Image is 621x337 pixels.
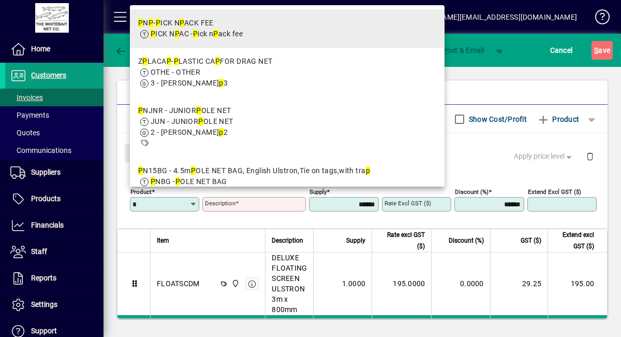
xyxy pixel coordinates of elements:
[514,151,574,162] span: Apply price level
[378,278,425,289] div: 195.0000
[103,41,160,60] app-page-header-button: Back
[31,221,64,229] span: Financials
[213,30,218,38] em: P
[554,229,594,252] span: Extend excl GST ($)
[419,41,490,60] button: Post & Email
[151,68,200,76] span: OTHE - OTHER
[151,177,155,186] em: P
[219,128,223,136] em: p
[442,46,447,54] span: P
[175,30,179,38] em: P
[215,57,220,65] em: P
[578,151,602,161] app-page-header-button: Delete
[366,166,370,175] em: p
[5,292,103,318] a: Settings
[138,166,143,175] em: P
[5,106,103,124] a: Payments
[5,142,103,159] a: Communications
[157,278,199,289] div: FLOATSCDM
[587,2,608,36] a: Knowledge Base
[10,111,49,119] span: Payments
[117,133,608,171] div: Product
[31,327,57,335] span: Support
[346,235,365,246] span: Supply
[31,168,61,176] span: Suppliers
[142,57,147,65] em: P
[130,97,445,157] mat-option: PNJNR - JUNIOR POLE NET
[5,124,103,142] a: Quotes
[138,18,243,29] div: N - ICK N ACK FEE
[138,106,143,115] em: P
[578,144,602,168] button: Delete
[31,71,66,79] span: Customers
[10,146,71,155] span: Communications
[548,41,575,60] button: Cancel
[151,177,227,186] span: NBG - OLE NET BAG
[385,200,431,207] mat-label: Rate excl GST ($)
[548,252,607,315] td: 195.00
[5,89,103,106] a: Invoices
[174,57,179,65] em: P
[156,19,160,27] em: P
[157,235,169,246] span: Item
[130,157,445,217] mat-option: PN15BG - 4.5m POLE NET BAG, English Ulstron,Tie on tags,with trap
[125,144,160,162] button: Close
[198,117,203,125] em: P
[31,45,50,53] span: Home
[229,278,241,289] span: Rangiora
[31,247,47,256] span: Staff
[138,19,143,27] em: P
[378,229,425,252] span: Rate excl GST ($)
[193,30,198,38] em: P
[272,252,307,315] span: DELUXE FLOATING SCREEN ULSTRON 3m x 800mm
[31,274,56,282] span: Reports
[130,9,445,48] mat-option: PNP - PICK N PACK FEE
[151,30,243,38] span: ICK N AC - ick n ack fee
[122,148,162,157] app-page-header-button: Close
[594,46,598,54] span: S
[138,56,273,67] div: Z LACA - LASTIC CA FOR DRAG NET
[5,36,103,62] a: Home
[521,235,541,246] span: GST ($)
[342,278,366,289] span: 1.0000
[455,188,489,195] mat-label: Discount (%)
[130,48,445,97] mat-option: ZPLACAP - PLASTIC CAP FOR DRAG NET
[5,213,103,238] a: Financials
[490,252,548,315] td: 29.25
[5,239,103,265] a: Staff
[5,265,103,291] a: Reports
[151,79,228,87] span: 3 - [PERSON_NAME] 3
[272,235,303,246] span: Description
[31,300,57,308] span: Settings
[31,194,61,203] span: Products
[129,145,156,162] span: Close
[309,188,327,195] mat-label: Supply
[431,252,490,315] td: 0.0000
[449,235,484,246] span: Discount (%)
[130,188,152,195] mat-label: Product
[138,165,370,176] div: N15BG - 4.5m OLE NET BAG, English Ulstron,Tie on tags,with tra
[167,57,171,65] em: P
[594,42,610,59] span: ave
[431,315,490,336] td: 0.0000
[592,41,613,60] button: Save
[5,160,103,186] a: Suppliers
[114,46,149,54] span: Back
[151,30,155,38] em: P
[528,188,581,195] mat-label: Extend excl GST ($)
[149,19,153,27] em: P
[191,166,196,175] em: P
[10,129,40,137] span: Quotes
[5,186,103,212] a: Products
[550,42,573,59] span: Cancel
[180,19,184,27] em: P
[138,105,233,116] div: NJNR - JUNIOR OLE NET
[10,93,43,102] span: Invoices
[424,46,484,54] span: ost & Email
[151,117,233,125] span: JUN - JUNIOR OLE NET
[175,177,180,186] em: P
[196,106,201,115] em: P
[151,128,228,136] span: 2 - [PERSON_NAME] 2
[112,41,152,60] button: Back
[345,9,577,25] div: [PERSON_NAME] [PERSON_NAME][EMAIL_ADDRESS][DOMAIN_NAME]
